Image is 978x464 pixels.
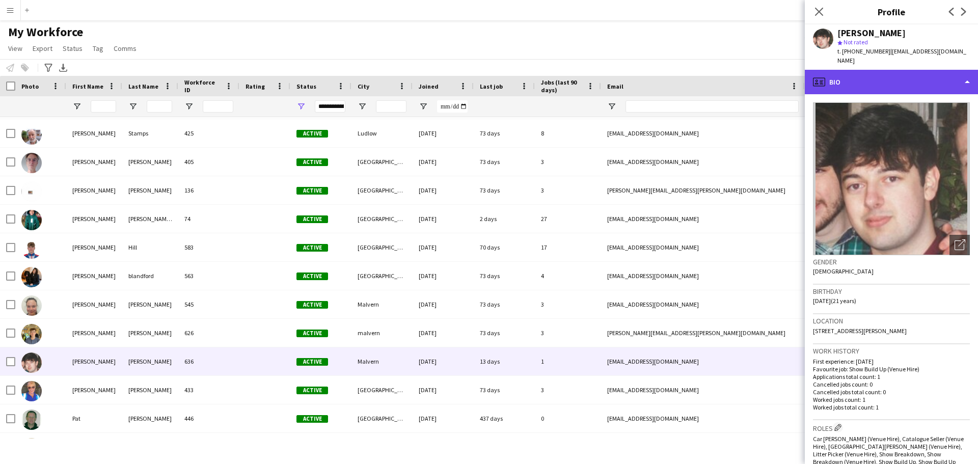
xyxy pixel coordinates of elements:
[474,433,535,461] div: 19 days
[535,119,601,147] div: 8
[474,119,535,147] div: 73 days
[351,262,413,290] div: [GEOGRAPHIC_DATA]
[601,347,805,375] div: [EMAIL_ADDRESS][DOMAIN_NAME]
[351,205,413,233] div: [GEOGRAPHIC_DATA]
[813,358,970,365] p: First experience: [DATE]
[813,403,970,411] p: Worked jobs total count: 1
[813,267,874,275] span: [DEMOGRAPHIC_DATA]
[413,347,474,375] div: [DATE]
[535,347,601,375] div: 1
[351,376,413,404] div: [GEOGRAPHIC_DATA]
[351,176,413,204] div: [GEOGRAPHIC_DATA]
[93,44,103,53] span: Tag
[813,346,970,356] h3: Work history
[535,176,601,204] div: 3
[296,215,328,223] span: Active
[413,433,474,461] div: [DATE]
[351,233,413,261] div: [GEOGRAPHIC_DATA]
[413,404,474,432] div: [DATE]
[110,42,141,55] a: Comms
[29,42,57,55] a: Export
[535,376,601,404] div: 3
[813,373,970,380] p: Applications total count: 1
[89,42,107,55] a: Tag
[178,176,239,204] div: 136
[66,119,122,147] div: [PERSON_NAME]
[376,100,406,113] input: City Filter Input
[474,233,535,261] div: 70 days
[296,83,316,90] span: Status
[63,44,83,53] span: Status
[178,319,239,347] div: 626
[474,176,535,204] div: 73 days
[351,433,413,461] div: [GEOGRAPHIC_DATA]
[413,119,474,147] div: [DATE]
[66,148,122,176] div: [PERSON_NAME]
[122,433,178,461] div: [PERSON_NAME]
[66,347,122,375] div: [PERSON_NAME]
[21,210,42,230] img: Olga Goncalves Da Silva
[21,124,42,145] img: Nigel Stamps
[601,376,805,404] div: [EMAIL_ADDRESS][DOMAIN_NAME]
[535,433,601,461] div: 9
[413,148,474,176] div: [DATE]
[601,148,805,176] div: [EMAIL_ADDRESS][DOMAIN_NAME]
[178,404,239,432] div: 446
[474,347,535,375] div: 13 days
[351,290,413,318] div: Malvern
[178,347,239,375] div: 636
[601,233,805,261] div: [EMAIL_ADDRESS][DOMAIN_NAME]
[122,148,178,176] div: [PERSON_NAME]
[122,319,178,347] div: [PERSON_NAME]
[413,233,474,261] div: [DATE]
[203,100,233,113] input: Workforce ID Filter Input
[178,148,239,176] div: 405
[535,319,601,347] div: 3
[296,330,328,337] span: Active
[296,187,328,195] span: Active
[474,148,535,176] div: 73 days
[535,404,601,432] div: 0
[59,42,87,55] a: Status
[178,233,239,261] div: 583
[296,301,328,309] span: Active
[601,119,805,147] div: [EMAIL_ADDRESS][DOMAIN_NAME]
[122,176,178,204] div: [PERSON_NAME]
[66,233,122,261] div: [PERSON_NAME]
[21,83,39,90] span: Photo
[66,205,122,233] div: [PERSON_NAME]
[91,100,116,113] input: First Name Filter Input
[535,205,601,233] div: 27
[178,119,239,147] div: 425
[66,176,122,204] div: [PERSON_NAME]
[21,153,42,173] img: Nigel Tunstall
[128,83,158,90] span: Last Name
[813,388,970,396] p: Cancelled jobs total count: 0
[413,262,474,290] div: [DATE]
[535,148,601,176] div: 3
[813,316,970,325] h3: Location
[813,422,970,433] h3: Roles
[474,262,535,290] div: 73 days
[535,290,601,318] div: 3
[607,102,616,111] button: Open Filter Menu
[535,262,601,290] div: 4
[33,44,52,53] span: Export
[296,415,328,423] span: Active
[296,130,328,138] span: Active
[178,290,239,318] div: 545
[66,290,122,318] div: [PERSON_NAME]
[813,380,970,388] p: Cancelled jobs count: 0
[358,102,367,111] button: Open Filter Menu
[114,44,137,53] span: Comms
[178,376,239,404] div: 433
[21,181,42,202] img: Noel Nichols
[72,83,103,90] span: First Name
[66,376,122,404] div: [PERSON_NAME]
[4,42,26,55] a: View
[21,381,42,401] img: Pam Hennessy
[474,404,535,432] div: 437 days
[419,102,428,111] button: Open Filter Menu
[351,404,413,432] div: [GEOGRAPHIC_DATA]
[122,290,178,318] div: [PERSON_NAME]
